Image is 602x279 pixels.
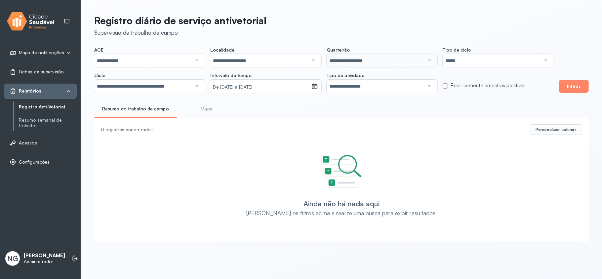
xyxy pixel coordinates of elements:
[327,72,364,78] span: Tipo de atividade
[19,88,41,94] span: Relatórios
[24,259,65,264] p: Administrador
[536,127,577,132] span: Personalizar colunas
[210,47,234,53] span: Localidade
[303,199,380,208] div: Ainda não há nada aqui
[19,140,37,146] span: Acessos
[19,103,77,111] a: Registro Anti-Vetorial
[182,103,231,114] a: Mapa
[530,124,582,135] button: Personalizar colunas
[94,29,266,36] div: Supervisão de trabalho de campo
[210,72,252,78] span: Intervalo de tempo
[94,103,177,114] a: Resumo do trabalho de campo
[327,47,350,53] span: Quarteirão
[19,69,63,75] span: Fichas de supervisão
[19,50,64,56] span: Mapa de notificações
[24,253,65,259] p: [PERSON_NAME]
[321,155,362,189] img: Imagem de Empty State
[559,80,589,93] button: Filtrar
[7,11,55,32] img: logo.svg
[213,84,308,91] small: De [DATE] a [DATE]
[10,139,71,146] a: Acessos
[443,47,471,53] span: Tipo de ciclo
[19,104,77,110] a: Registro Anti-Vetorial
[19,116,77,130] a: Resumo semanal de trabalho
[10,69,71,75] a: Fichas de supervisão
[19,117,77,129] a: Resumo semanal de trabalho
[7,254,18,263] span: NG
[94,72,105,78] span: Ciclo
[19,159,50,165] span: Configurações
[246,210,437,217] div: [PERSON_NAME] os filtros acima e realize uma busca para exibir resultados.
[94,15,266,26] p: Registro diário de serviço antivetorial
[451,83,526,89] label: Exibir somente amostras positivas
[94,47,103,53] span: ACE
[10,159,71,165] a: Configurações
[101,127,525,133] div: 0 registros encontrados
